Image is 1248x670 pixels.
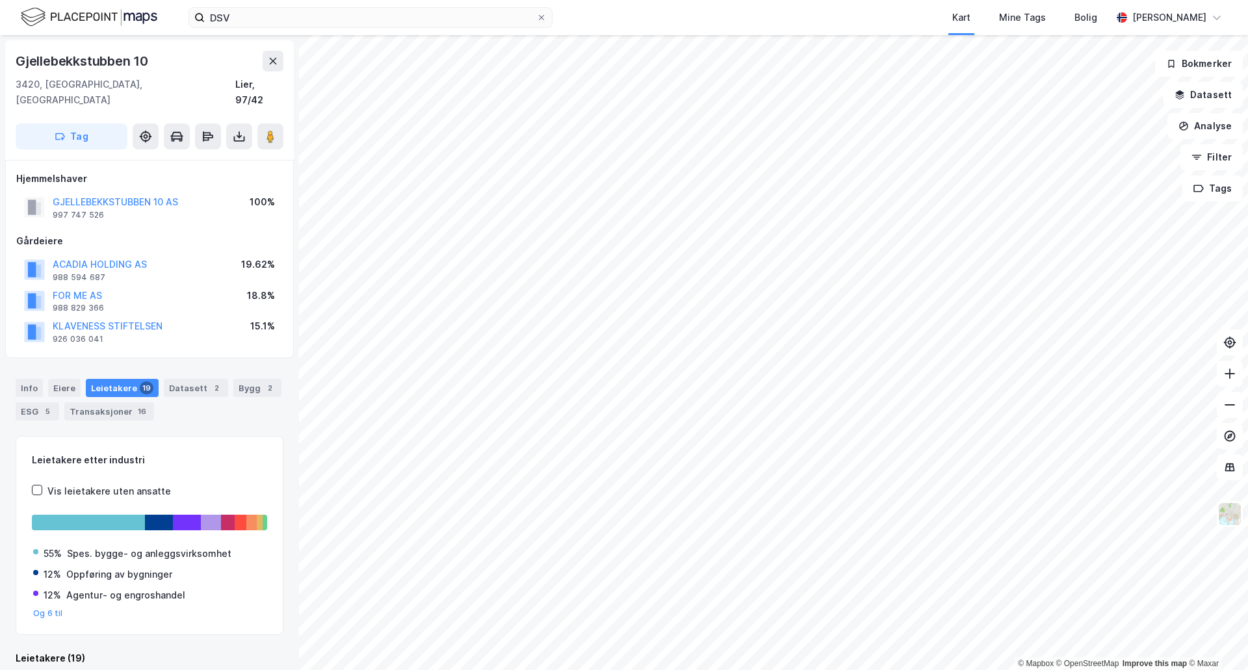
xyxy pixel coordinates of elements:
[1056,659,1119,668] a: OpenStreetMap
[164,379,228,397] div: Datasett
[210,381,223,394] div: 2
[66,567,172,582] div: Oppføring av bygninger
[47,483,171,499] div: Vis leietakere uten ansatte
[67,546,231,561] div: Spes. bygge- og anleggsvirksomhet
[44,587,61,603] div: 12%
[16,171,283,187] div: Hjemmelshaver
[250,318,275,334] div: 15.1%
[64,402,154,420] div: Transaksjoner
[1123,659,1187,668] a: Improve this map
[1167,113,1243,139] button: Analyse
[53,303,104,313] div: 988 829 366
[16,77,235,108] div: 3420, [GEOGRAPHIC_DATA], [GEOGRAPHIC_DATA]
[1180,144,1243,170] button: Filter
[32,452,267,468] div: Leietakere etter industri
[53,272,105,283] div: 988 594 687
[205,8,536,27] input: Søk på adresse, matrikkel, gårdeiere, leietakere eller personer
[235,77,283,108] div: Lier, 97/42
[1132,10,1206,25] div: [PERSON_NAME]
[1155,51,1243,77] button: Bokmerker
[952,10,970,25] div: Kart
[44,567,61,582] div: 12%
[33,608,63,619] button: Og 6 til
[86,379,159,397] div: Leietakere
[48,379,81,397] div: Eiere
[41,405,54,418] div: 5
[66,587,185,603] div: Agentur- og engroshandel
[1074,10,1097,25] div: Bolig
[247,288,275,303] div: 18.8%
[233,379,281,397] div: Bygg
[250,194,275,210] div: 100%
[1217,502,1242,526] img: Z
[16,379,43,397] div: Info
[16,123,127,149] button: Tag
[16,233,283,249] div: Gårdeiere
[21,6,157,29] img: logo.f888ab2527a4732fd821a326f86c7f29.svg
[16,651,283,666] div: Leietakere (19)
[53,334,103,344] div: 926 036 041
[1018,659,1054,668] a: Mapbox
[263,381,276,394] div: 2
[140,381,153,394] div: 19
[16,402,59,420] div: ESG
[135,405,149,418] div: 16
[999,10,1046,25] div: Mine Tags
[44,546,62,561] div: 55%
[53,210,104,220] div: 997 747 526
[1183,608,1248,670] div: Kontrollprogram for chat
[241,257,275,272] div: 19.62%
[1183,608,1248,670] iframe: Chat Widget
[16,51,151,71] div: Gjellebekkstubben 10
[1182,175,1243,201] button: Tags
[1163,82,1243,108] button: Datasett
